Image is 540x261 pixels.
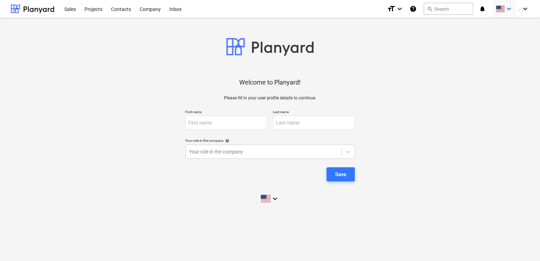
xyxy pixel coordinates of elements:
[395,5,404,13] i: keyboard_arrow_down
[273,116,355,130] input: Last name
[479,5,486,13] i: notifications
[505,227,540,261] iframe: Chat Widget
[387,5,395,13] i: format_size
[327,167,355,181] button: Save
[185,116,267,130] input: First name
[410,5,417,13] i: Knowledge base
[224,95,316,101] p: Please fill in your user profile details to continue.
[521,5,529,13] i: keyboard_arrow_down
[335,170,346,179] div: Save
[185,110,267,116] p: First name
[427,6,433,12] span: search
[505,5,513,13] i: keyboard_arrow_down
[224,139,229,143] span: help
[271,195,279,203] i: keyboard_arrow_down
[424,3,473,15] button: Search
[519,6,520,12] span: .
[273,110,355,116] p: Last name
[239,78,301,87] p: Welcome to Planyard!
[185,138,355,143] div: Your role in the company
